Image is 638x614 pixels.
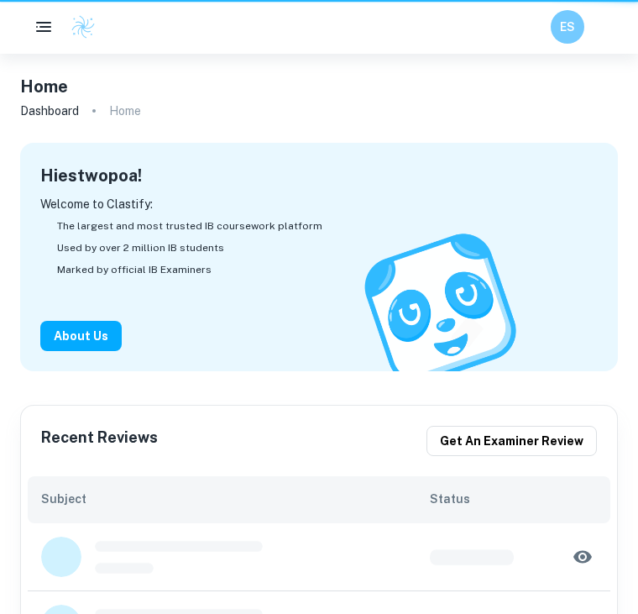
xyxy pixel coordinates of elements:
img: Clastify logo [71,14,96,39]
span: The largest and most trusted IB coursework platform [57,218,322,234]
h6: Subject [41,490,430,508]
a: Clastify logo [60,14,96,39]
h6: Recent Reviews [41,426,158,456]
p: Home [109,102,141,120]
h4: Hi estwopoa ! [40,163,142,188]
span: Marked by official IB Examiners [57,262,212,277]
button: Get an examiner review [426,426,597,456]
span: Used by over 2 million IB students [57,240,224,255]
a: Dashboard [20,99,79,123]
button: ES [551,10,584,44]
h6: Status [430,490,597,508]
h4: Home [20,74,68,99]
p: Welcome to Clastify: [40,195,598,213]
button: About Us [40,321,122,351]
h6: ES [558,18,578,36]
